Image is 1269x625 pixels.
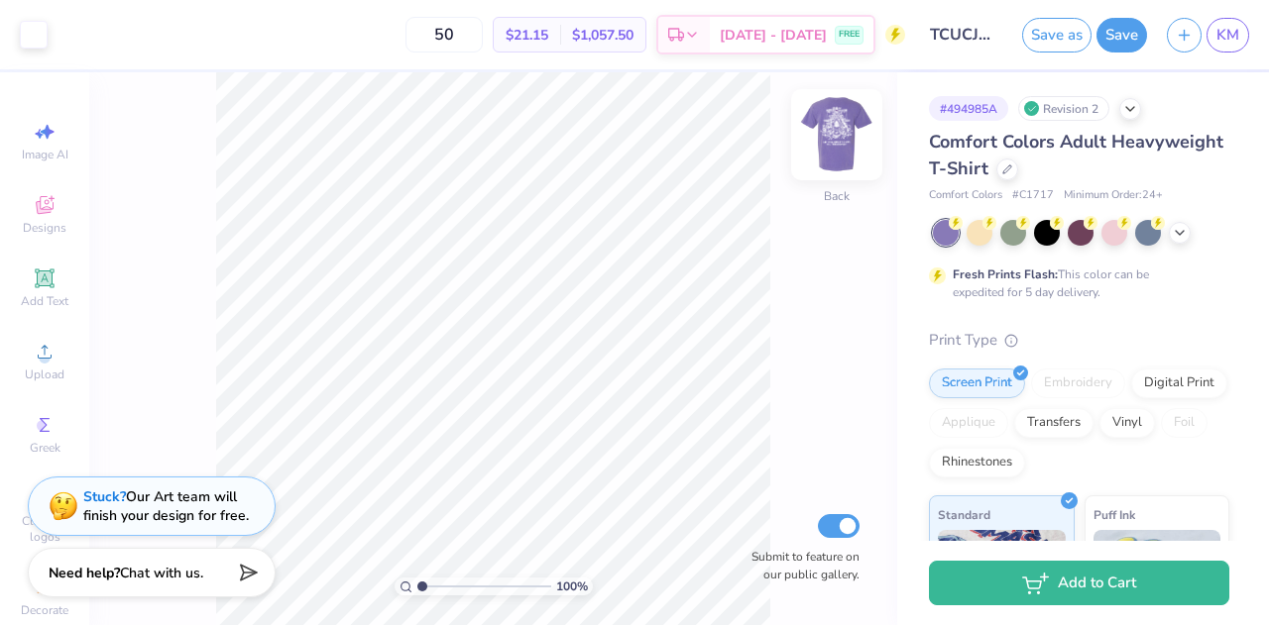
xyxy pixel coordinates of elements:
strong: Fresh Prints Flash: [953,266,1058,282]
div: # 494985A [929,96,1008,121]
div: Our Art team will finish your design for free. [83,487,249,525]
span: Minimum Order: 24 + [1064,187,1163,204]
span: 100 % [556,577,588,595]
button: Save as [1022,18,1092,52]
span: Designs [23,220,66,236]
input: – – [405,17,483,52]
div: Digital Print [1131,368,1227,398]
span: FREE [839,28,860,42]
strong: Stuck? [83,487,126,506]
span: Chat with us. [120,564,203,582]
span: Clipart & logos [10,513,79,545]
span: Comfort Colors Adult Heavyweight T-Shirt [929,130,1223,180]
div: Vinyl [1099,408,1155,438]
span: Puff Ink [1094,504,1135,525]
strong: Need help? [49,564,120,582]
span: Comfort Colors [929,187,1002,204]
span: Standard [938,504,990,525]
button: Add to Cart [929,561,1229,605]
div: Embroidery [1031,368,1125,398]
span: Greek [30,440,60,456]
span: Decorate [21,602,68,618]
div: Revision 2 [1018,96,1109,121]
div: Rhinestones [929,448,1025,477]
div: Screen Print [929,368,1025,398]
input: Untitled Design [915,15,1012,54]
label: Submit to feature on our public gallery. [741,548,860,583]
img: Back [797,95,876,174]
span: $1,057.50 [572,25,634,46]
span: Upload [25,366,64,382]
div: Transfers [1014,408,1094,438]
span: KM [1216,24,1239,47]
button: Save [1096,18,1147,52]
span: $21.15 [506,25,548,46]
div: Applique [929,408,1008,438]
span: Add Text [21,293,68,309]
div: Back [824,187,850,205]
div: Foil [1161,408,1208,438]
span: Image AI [22,147,68,162]
span: [DATE] - [DATE] [720,25,827,46]
div: Print Type [929,329,1229,352]
span: # C1717 [1012,187,1054,204]
div: This color can be expedited for 5 day delivery. [953,265,1197,301]
a: KM [1207,18,1249,52]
